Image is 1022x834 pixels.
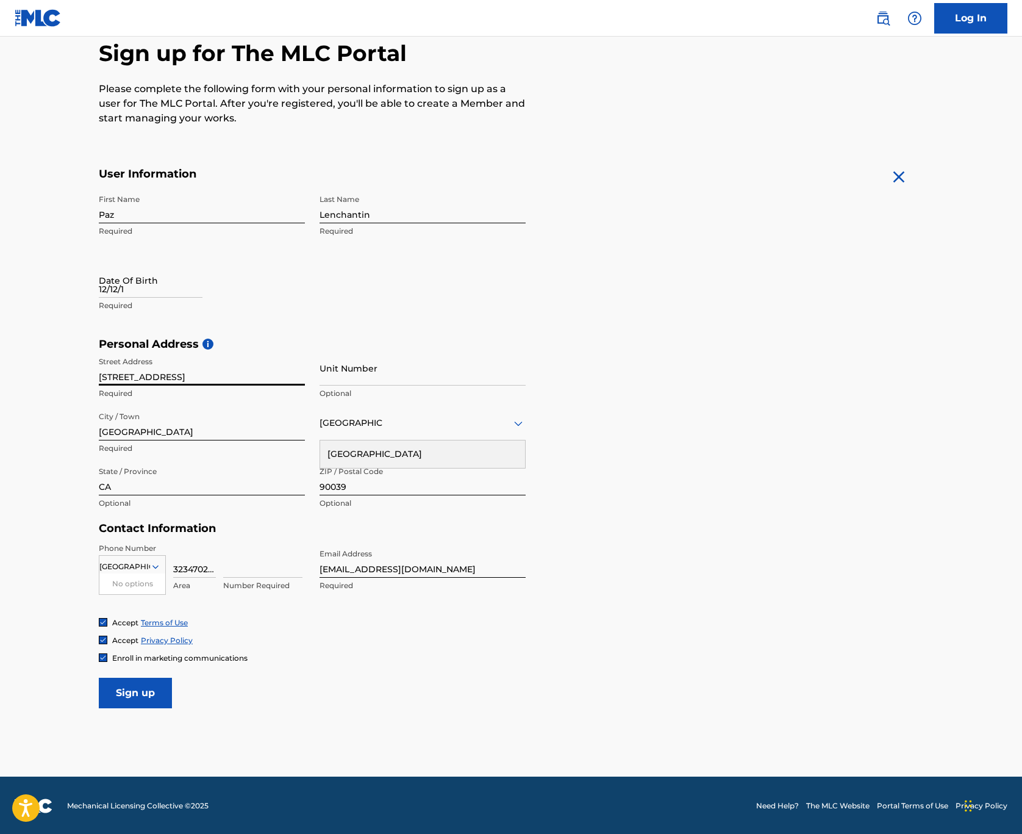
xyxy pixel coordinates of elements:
[756,800,799,811] a: Need Help?
[871,6,895,31] a: Public Search
[99,522,526,536] h5: Contact Information
[320,226,526,237] p: Required
[889,167,909,187] img: close
[223,580,302,591] p: Number Required
[173,580,216,591] p: Area
[934,3,1007,34] a: Log In
[961,775,1022,834] iframe: Chat Widget
[112,636,138,645] span: Accept
[112,618,138,627] span: Accept
[99,498,305,509] p: Optional
[99,167,526,181] h5: User Information
[67,800,209,811] span: Mechanical Licensing Collective © 2025
[15,9,62,27] img: MLC Logo
[15,799,52,813] img: logo
[99,573,165,594] div: No options
[907,11,922,26] img: help
[99,82,526,126] p: Please complete the following form with your personal information to sign up as a user for The ML...
[99,337,923,351] h5: Personal Address
[956,800,1007,811] a: Privacy Policy
[141,636,193,645] a: Privacy Policy
[99,443,305,454] p: Required
[320,440,525,468] div: [GEOGRAPHIC_DATA]
[902,6,927,31] div: Help
[965,788,972,824] div: Drag
[99,619,107,626] img: checkbox
[320,498,526,509] p: Optional
[99,226,305,237] p: Required
[99,388,305,399] p: Required
[320,388,526,399] p: Optional
[99,654,107,661] img: checkbox
[99,636,107,644] img: checkbox
[877,800,948,811] a: Portal Terms of Use
[112,653,248,663] span: Enroll in marketing communications
[99,678,172,708] input: Sign up
[806,800,870,811] a: The MLC Website
[99,300,305,311] p: Required
[99,40,923,67] h2: Sign up for The MLC Portal
[141,618,188,627] a: Terms of Use
[202,339,213,350] span: i
[320,580,526,591] p: Required
[876,11,890,26] img: search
